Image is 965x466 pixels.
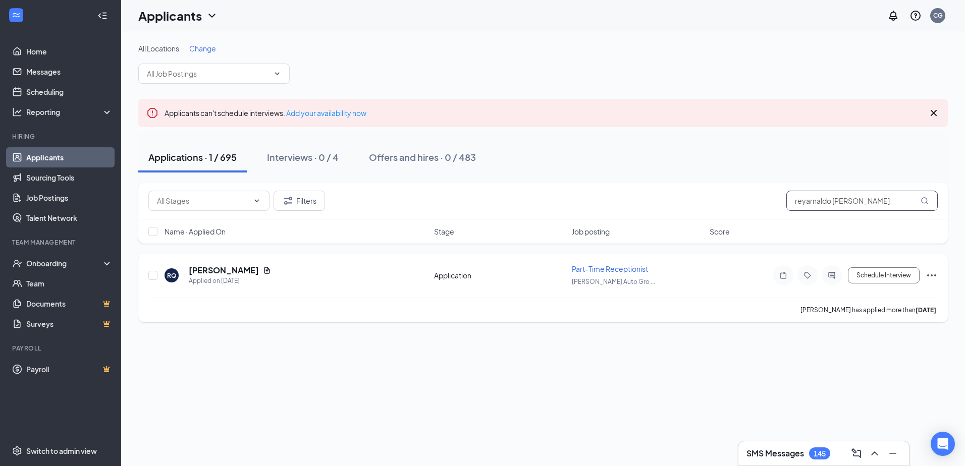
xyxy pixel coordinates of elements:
[12,132,111,141] div: Hiring
[434,226,454,237] span: Stage
[786,191,938,211] input: Search in applications
[26,147,113,167] a: Applicants
[12,446,22,456] svg: Settings
[273,70,281,78] svg: ChevronDown
[869,447,881,459] svg: ChevronUp
[885,445,901,461] button: Minimize
[926,269,938,281] svg: Ellipses
[850,447,863,459] svg: ComposeMessage
[12,238,111,247] div: Team Management
[800,306,938,314] p: [PERSON_NAME] has applied more than .
[97,11,108,21] svg: Collapse
[826,271,838,279] svg: ActiveChat
[267,151,339,163] div: Interviews · 0 / 4
[572,278,655,285] span: [PERSON_NAME] Auto Gro ...
[189,276,271,286] div: Applied on [DATE]
[282,195,294,207] svg: Filter
[572,226,610,237] span: Job posting
[26,107,113,117] div: Reporting
[933,11,943,20] div: CG
[167,271,177,280] div: RQ
[26,446,97,456] div: Switch to admin view
[286,108,366,118] a: Add your availability now
[867,445,883,461] button: ChevronUp
[26,82,113,102] a: Scheduling
[165,108,366,118] span: Applicants can't schedule interviews.
[26,359,113,379] a: PayrollCrown
[848,267,920,283] button: Schedule Interview
[26,208,113,228] a: Talent Network
[12,258,22,268] svg: UserCheck
[26,167,113,188] a: Sourcing Tools
[12,107,22,117] svg: Analysis
[777,271,789,279] svg: Note
[26,258,104,268] div: Onboarding
[148,151,237,163] div: Applications · 1 / 695
[189,44,216,53] span: Change
[26,41,113,62] a: Home
[710,226,730,237] span: Score
[26,273,113,294] a: Team
[26,62,113,82] a: Messages
[11,10,21,20] svg: WorkstreamLogo
[26,294,113,314] a: DocumentsCrown
[12,344,111,353] div: Payroll
[26,314,113,334] a: SurveysCrown
[928,107,940,119] svg: Cross
[814,449,826,458] div: 145
[253,197,261,205] svg: ChevronDown
[572,264,648,273] span: Part-Time Receptionist
[916,306,936,314] b: [DATE]
[189,265,259,276] h5: [PERSON_NAME]
[274,191,325,211] button: Filter Filters
[206,10,218,22] svg: ChevronDown
[909,10,922,22] svg: QuestionInfo
[165,226,226,237] span: Name · Applied On
[146,107,158,119] svg: Error
[921,197,929,205] svg: MagnifyingGlass
[369,151,476,163] div: Offers and hires · 0 / 483
[26,188,113,208] a: Job Postings
[157,195,249,206] input: All Stages
[931,432,955,456] div: Open Intercom Messenger
[887,10,899,22] svg: Notifications
[147,68,269,79] input: All Job Postings
[801,271,814,279] svg: Tag
[138,7,202,24] h1: Applicants
[848,445,865,461] button: ComposeMessage
[887,447,899,459] svg: Minimize
[138,44,179,53] span: All Locations
[434,270,566,280] div: Application
[263,266,271,274] svg: Document
[746,448,804,459] h3: SMS Messages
